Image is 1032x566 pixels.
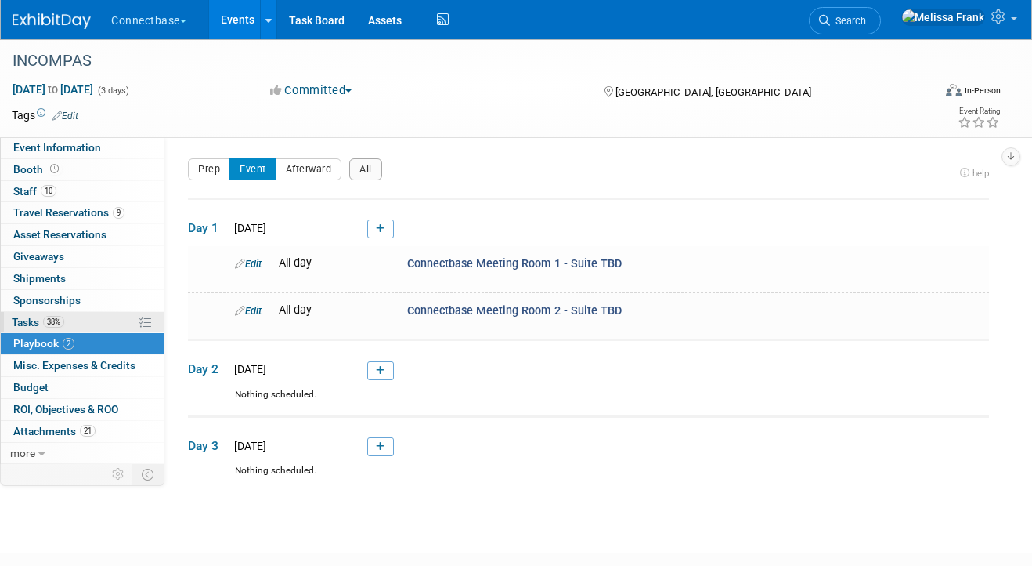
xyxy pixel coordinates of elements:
span: ROI, Objectives & ROO [13,403,118,415]
span: Attachments [13,425,96,437]
span: Day 1 [188,220,227,237]
span: Connectbase Meeting Room 1 - Suite TBD [407,257,622,270]
a: Attachments21 [1,421,164,442]
div: In-Person [964,85,1001,96]
a: Edit [235,305,262,317]
img: ExhibitDay [13,13,91,29]
span: help [972,168,989,179]
span: [DATE] [229,363,266,376]
span: Staff [13,185,56,198]
button: Afterward [276,158,342,180]
a: Playbook2 [1,333,164,354]
span: more [10,447,35,459]
span: Travel Reservations [13,206,124,219]
span: Day 2 [188,361,227,378]
span: 10 [41,185,56,197]
span: [GEOGRAPHIC_DATA], [GEOGRAPHIC_DATA] [615,86,811,98]
div: Nothing scheduled. [188,388,989,415]
a: ROI, Objectives & ROO [1,399,164,420]
a: Staff10 [1,181,164,202]
span: All day [279,303,312,317]
img: Format-Inperson.png [946,84,962,96]
a: Search [809,7,881,34]
span: Shipments [13,272,66,285]
a: Giveaways [1,246,164,267]
span: [DATE] [DATE] [12,82,94,96]
span: 21 [80,425,96,437]
div: Event Format [856,82,1001,105]
a: Misc. Expenses & Credits [1,355,164,376]
button: Prep [188,158,230,180]
td: Toggle Event Tabs [132,464,164,484]
span: 38% [43,316,64,328]
span: 9 [113,207,124,219]
a: Shipments [1,268,164,289]
span: Tasks [12,316,64,328]
div: Nothing scheduled. [188,464,989,492]
span: Day 3 [188,437,227,455]
a: Sponsorships [1,290,164,311]
button: All [349,158,382,180]
div: INCOMPAS [7,47,916,75]
span: [DATE] [229,222,266,234]
span: Connectbase Meeting Room 2 - Suite TBD [407,304,622,317]
span: Search [830,15,866,27]
span: Misc. Expenses & Credits [13,359,135,372]
span: 2 [63,338,74,350]
span: to [45,83,60,96]
span: Giveaways [13,250,64,263]
span: Booth not reserved yet [47,163,62,175]
span: Sponsorships [13,294,81,307]
span: (3 days) [96,85,129,96]
a: more [1,443,164,464]
a: Tasks38% [1,312,164,333]
button: Committed [265,82,358,99]
a: Budget [1,377,164,398]
td: Personalize Event Tab Strip [105,464,132,484]
span: Booth [13,163,62,176]
span: Asset Reservations [13,228,106,241]
a: Event Information [1,137,164,158]
a: Travel Reservations9 [1,202,164,223]
span: All day [279,256,312,270]
div: Event Rating [958,107,1000,115]
td: Tags [12,107,78,123]
span: Event Information [13,141,101,154]
a: Booth [1,159,164,180]
a: Edit [235,258,262,270]
span: [DATE] [229,440,266,452]
a: Asset Reservations [1,224,164,245]
button: Event [229,158,276,180]
a: Edit [52,111,78,122]
span: Playbook [13,337,74,350]
span: Budget [13,381,49,394]
img: Melissa Frank [901,9,985,26]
